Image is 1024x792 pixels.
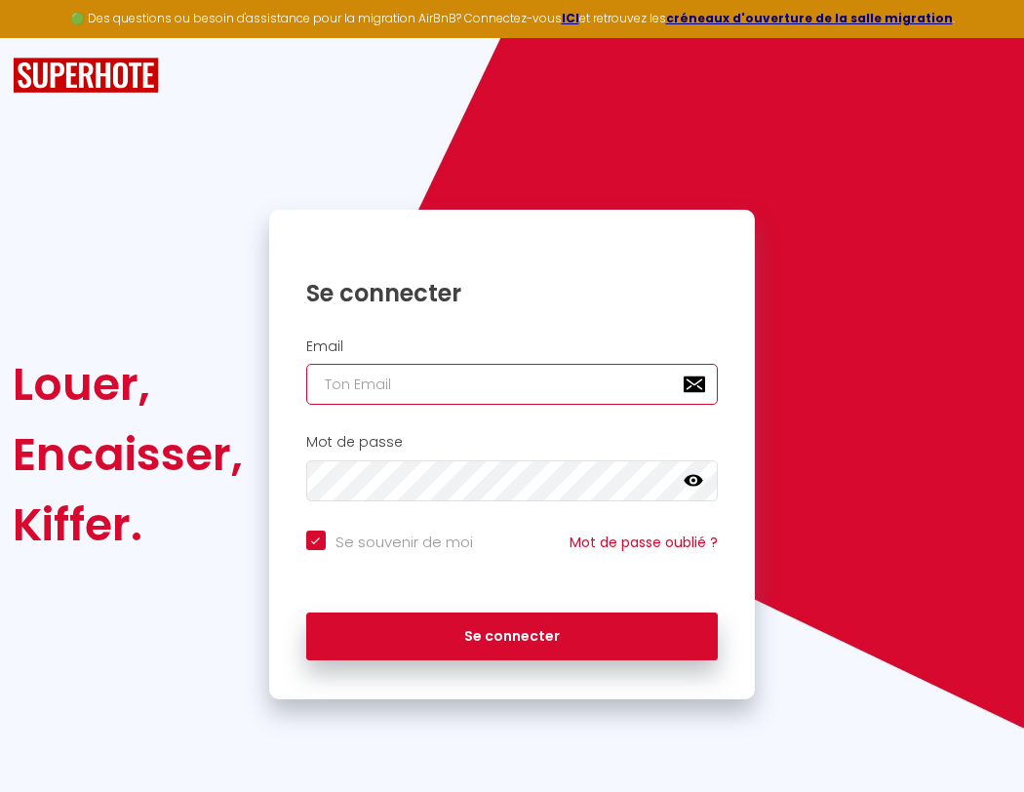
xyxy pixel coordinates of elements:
[570,533,718,552] a: Mot de passe oublié ?
[306,338,719,355] h2: Email
[306,364,719,405] input: Ton Email
[666,10,953,26] a: créneaux d'ouverture de la salle migration
[306,613,719,661] button: Se connecter
[306,278,719,308] h1: Se connecter
[13,419,243,490] div: Encaisser,
[13,349,243,419] div: Louer,
[562,10,579,26] a: ICI
[306,434,719,451] h2: Mot de passe
[13,490,243,560] div: Kiffer.
[16,8,74,66] button: Ouvrir le widget de chat LiveChat
[13,58,159,94] img: SuperHote logo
